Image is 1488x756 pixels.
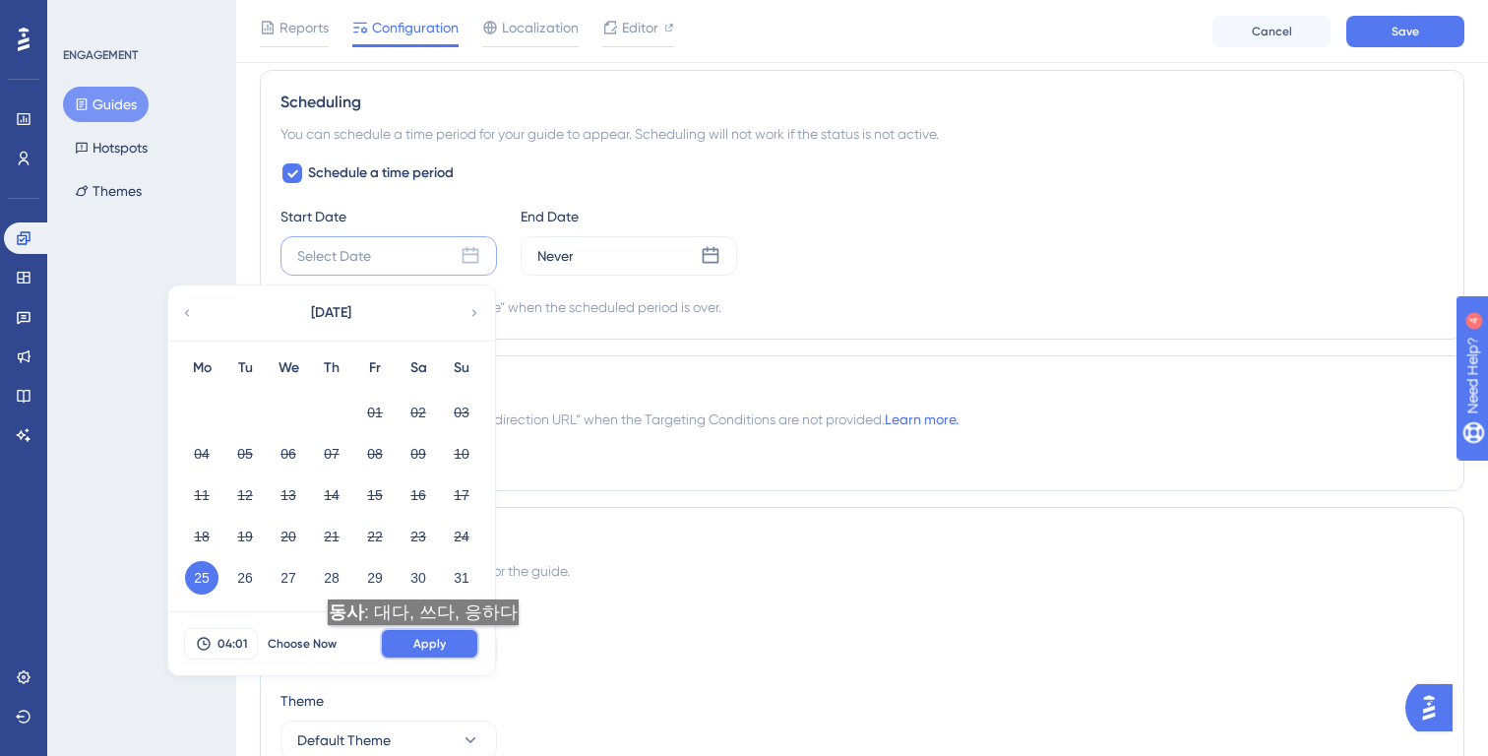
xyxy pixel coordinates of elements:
[402,478,435,512] button: 16
[402,396,435,429] button: 02
[268,636,337,652] span: Choose Now
[258,628,346,660] button: Choose Now
[1405,678,1464,737] iframe: UserGuiding AI Assistant Launcher
[228,437,262,471] button: 05
[267,356,310,380] div: We
[280,122,1444,146] div: You can schedule a time period for your guide to appear. Scheduling will not work if the status i...
[358,520,392,553] button: 22
[185,478,218,512] button: 11
[315,520,348,553] button: 21
[280,528,1444,551] div: Advanced Settings
[280,559,1444,583] div: Choose the container and theme for the guide.
[440,356,483,380] div: Su
[280,689,1444,713] div: Theme
[280,376,1444,400] div: Redirection
[885,411,959,427] a: Learn more.
[280,408,959,431] span: The browser will redirect to the “Redirection URL” when the Targeting Conditions are not provided.
[445,520,478,553] button: 24
[63,47,138,63] div: ENGAGEMENT
[228,561,262,595] button: 26
[63,87,149,122] button: Guides
[380,628,479,660] button: Apply
[1392,24,1419,39] span: Save
[280,598,1444,622] div: Container
[217,636,247,652] span: 04:01
[63,130,159,165] button: Hotspots
[402,561,435,595] button: 30
[272,478,305,512] button: 13
[445,478,478,512] button: 17
[297,244,371,268] div: Select Date
[228,478,262,512] button: 12
[228,520,262,553] button: 19
[279,16,329,39] span: Reports
[353,356,397,380] div: Fr
[1346,16,1464,47] button: Save
[537,244,574,268] div: Never
[315,437,348,471] button: 07
[185,561,218,595] button: 25
[272,437,305,471] button: 06
[358,437,392,471] button: 08
[397,356,440,380] div: Sa
[445,396,478,429] button: 03
[46,5,123,29] span: Need Help?
[372,16,459,39] span: Configuration
[402,437,435,471] button: 09
[272,561,305,595] button: 27
[308,161,454,185] span: Schedule a time period
[310,356,353,380] div: Th
[297,728,391,752] span: Default Theme
[521,205,737,228] div: End Date
[358,396,392,429] button: 01
[223,356,267,380] div: Tu
[63,173,154,209] button: Themes
[402,520,435,553] button: 23
[280,91,1444,114] div: Scheduling
[185,520,218,553] button: 18
[184,628,258,660] button: 04:01
[358,478,392,512] button: 15
[1212,16,1331,47] button: Cancel
[413,636,446,652] span: Apply
[232,293,429,333] button: [DATE]
[445,561,478,595] button: 31
[185,437,218,471] button: 04
[502,16,579,39] span: Localization
[445,437,478,471] button: 10
[272,520,305,553] button: 20
[358,561,392,595] button: 29
[1252,24,1292,39] span: Cancel
[311,301,351,325] span: [DATE]
[137,10,143,26] div: 4
[315,478,348,512] button: 14
[316,295,721,319] div: Automatically set as “Inactive” when the scheduled period is over.
[622,16,658,39] span: Editor
[180,356,223,380] div: Mo
[280,205,497,228] div: Start Date
[315,561,348,595] button: 28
